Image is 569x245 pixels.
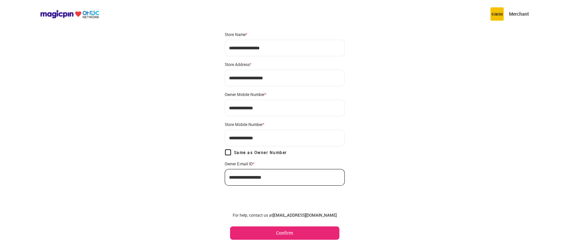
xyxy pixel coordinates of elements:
[225,92,345,97] div: Owner Mobile Number
[225,149,287,156] label: Same as Owner Number
[225,32,345,37] div: Store Name
[225,62,345,67] div: Store Address
[230,226,339,240] button: Confirm
[230,212,339,218] div: For help, contact us at
[225,122,345,127] div: Store Mobile Number
[225,161,345,166] div: Owner E-mail ID
[225,149,231,156] input: Same as Owner Number
[490,7,504,21] img: circus.b677b59b.png
[509,11,529,17] p: Merchant
[273,212,337,218] a: [EMAIL_ADDRESS][DOMAIN_NAME]
[40,10,99,19] img: ondc-logo-new-small.8a59708e.svg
